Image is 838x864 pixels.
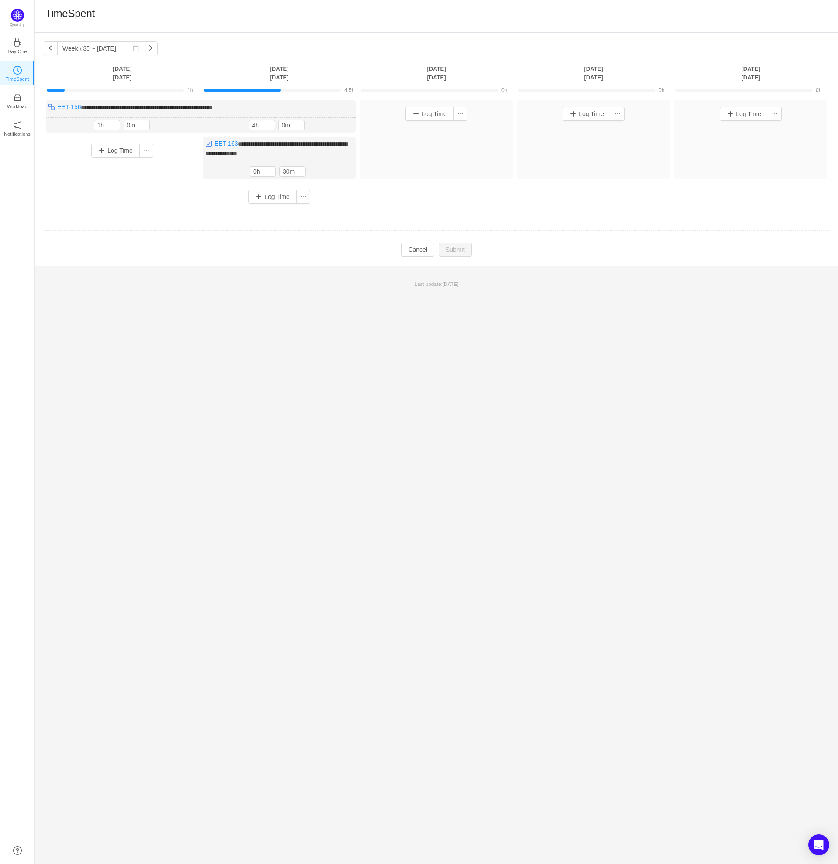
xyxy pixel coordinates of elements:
[7,103,27,110] p: Workload
[405,107,454,121] button: Log Time
[144,41,158,55] button: icon: right
[13,96,22,105] a: icon: inboxWorkload
[659,87,664,93] span: 0h
[808,834,829,855] div: Open Intercom Messenger
[139,144,153,158] button: icon: ellipsis
[13,846,22,855] a: icon: question-circle
[13,123,22,132] a: icon: notificationNotifications
[401,243,434,257] button: Cancel
[443,281,459,287] span: [DATE]
[563,107,611,121] button: Log Time
[6,75,29,83] p: TimeSpent
[501,87,507,93] span: 0h
[344,87,354,93] span: 4.5h
[13,38,22,47] i: icon: coffee
[13,121,22,130] i: icon: notification
[214,140,238,147] a: EET-163
[45,7,95,20] h1: TimeSpent
[816,87,821,93] span: 0h
[13,66,22,75] i: icon: clock-circle
[11,9,24,22] img: Quantify
[248,190,297,204] button: Log Time
[453,107,467,121] button: icon: ellipsis
[672,64,829,82] th: [DATE] [DATE]
[13,93,22,102] i: icon: inbox
[91,144,140,158] button: Log Time
[13,69,22,77] a: icon: clock-circleTimeSpent
[48,103,55,110] img: 10316
[133,45,139,51] i: icon: calendar
[296,190,310,204] button: icon: ellipsis
[515,64,672,82] th: [DATE] [DATE]
[10,22,25,28] p: Quantify
[57,41,144,55] input: Select a week
[439,243,472,257] button: Submit
[4,130,31,138] p: Notifications
[358,64,515,82] th: [DATE] [DATE]
[187,87,193,93] span: 1h
[201,64,358,82] th: [DATE] [DATE]
[768,107,782,121] button: icon: ellipsis
[7,48,27,55] p: Day One
[44,64,201,82] th: [DATE] [DATE]
[611,107,625,121] button: icon: ellipsis
[13,41,22,50] a: icon: coffeeDay One
[415,281,459,287] span: Last update:
[205,140,212,147] img: 10318
[44,41,58,55] button: icon: left
[720,107,768,121] button: Log Time
[57,103,81,110] a: EET-156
